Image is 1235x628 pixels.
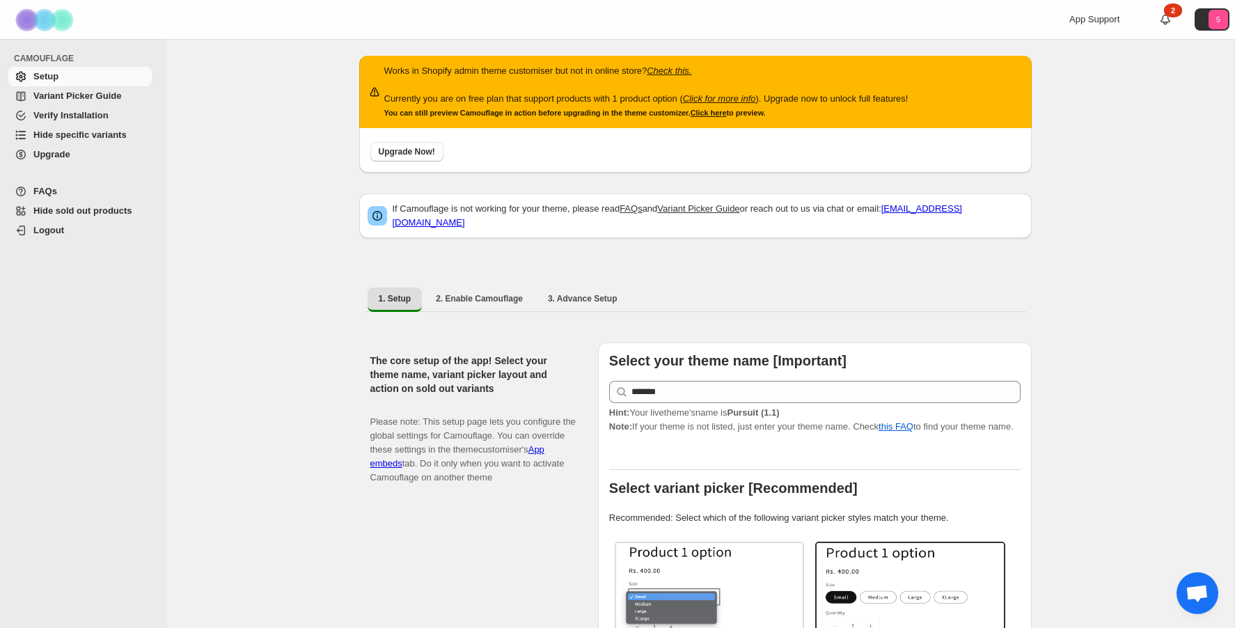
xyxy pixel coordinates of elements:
span: 3. Advance Setup [548,293,617,304]
img: Camouflage [11,1,81,39]
a: Click here [691,109,727,117]
a: Variant Picker Guide [8,86,152,106]
p: Please note: This setup page lets you configure the global settings for Camouflage. You can overr... [370,401,576,485]
b: Select your theme name [Important] [609,353,847,368]
a: Hide sold out products [8,201,152,221]
div: Open chat [1177,572,1218,614]
span: Upgrade Now! [379,146,435,157]
span: Your live theme's name is [609,407,780,418]
a: Click for more info [683,93,756,104]
span: 1. Setup [379,293,411,304]
span: Logout [33,225,64,235]
span: Hide specific variants [33,129,127,140]
p: Recommended: Select which of the following variant picker styles match your theme. [609,511,1021,525]
a: Hide specific variants [8,125,152,145]
a: FAQs [8,182,152,201]
strong: Pursuit (1.1) [727,407,779,418]
a: Logout [8,221,152,240]
a: Verify Installation [8,106,152,125]
span: Upgrade [33,149,70,159]
span: CAMOUFLAGE [14,53,157,64]
b: Select variant picker [Recommended] [609,480,858,496]
span: Setup [33,71,58,81]
span: Variant Picker Guide [33,91,121,101]
p: If your theme is not listed, just enter your theme name. Check to find your theme name. [609,406,1021,434]
p: Currently you are on free plan that support products with 1 product option ( ). Upgrade now to un... [384,92,908,106]
button: Avatar with initials 5 [1195,8,1229,31]
a: Check this. [647,65,691,76]
span: 2. Enable Camouflage [436,293,523,304]
span: App Support [1069,14,1119,24]
strong: Note: [609,421,632,432]
h2: The core setup of the app! Select your theme name, variant picker layout and action on sold out v... [370,354,576,395]
span: FAQs [33,186,57,196]
a: this FAQ [879,421,913,432]
span: Verify Installation [33,110,109,120]
a: 2 [1158,13,1172,26]
p: Works in Shopify admin theme customiser but not in online store? [384,64,908,78]
button: Upgrade Now! [370,142,443,162]
span: Hide sold out products [33,205,132,216]
a: Variant Picker Guide [657,203,739,214]
div: 2 [1164,3,1182,17]
a: FAQs [620,203,643,214]
p: If Camouflage is not working for your theme, please read and or reach out to us via chat or email: [393,202,1023,230]
text: 5 [1216,15,1220,24]
a: Upgrade [8,145,152,164]
small: You can still preview Camouflage in action before upgrading in the theme customizer. to preview. [384,109,766,117]
a: Setup [8,67,152,86]
strong: Hint: [609,407,630,418]
span: Avatar with initials 5 [1209,10,1228,29]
